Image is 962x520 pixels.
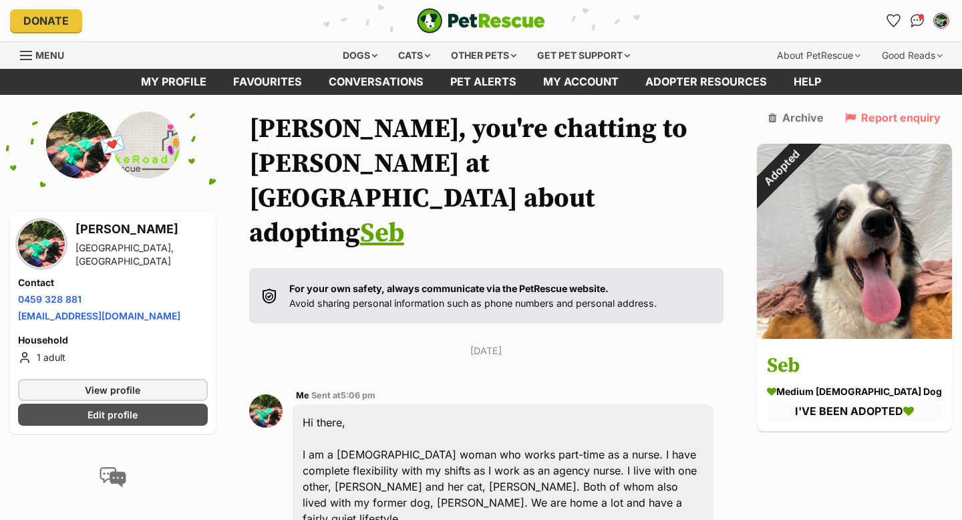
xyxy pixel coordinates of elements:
a: My account [530,69,632,95]
img: Lake Road Veterinary Clinic profile pic [113,112,180,178]
h3: [PERSON_NAME] [75,220,208,239]
a: Archive [768,112,824,124]
span: View profile [85,383,140,397]
li: 1 adult [18,350,208,366]
a: Help [780,69,834,95]
a: 0459 328 881 [18,293,82,305]
a: Adopted [757,328,952,342]
button: My account [931,10,952,31]
div: Dogs [333,42,387,69]
a: conversations [315,69,437,95]
img: Hayley Flynn profile pic [249,394,283,428]
strong: For your own safety, always communicate via the PetRescue website. [289,283,609,294]
a: Pet alerts [437,69,530,95]
a: Adopter resources [632,69,780,95]
p: Avoid sharing personal information such as phone numbers and personal address. [289,281,657,310]
img: Hayley Flynn profile pic [18,221,65,267]
div: About PetRescue [768,42,870,69]
h4: Contact [18,276,208,289]
img: Seb [757,144,952,339]
ul: Account quick links [883,10,952,31]
img: logo-e224e6f780fb5917bec1dbf3a21bbac754714ae5b6737aabdf751b685950b380.svg [417,8,545,33]
a: Edit profile [18,404,208,426]
img: conversation-icon-4a6f8262b818ee0b60e3300018af0b2d0b884aa5de6e9bcb8d3d4eeb1a70a7c4.svg [100,467,126,487]
span: 💌 [98,130,128,159]
img: Hayley Flynn profile pic [46,112,113,178]
a: [EMAIL_ADDRESS][DOMAIN_NAME] [18,310,180,321]
a: Menu [20,42,73,66]
div: medium [DEMOGRAPHIC_DATA] Dog [767,384,942,398]
div: Other pets [442,42,526,69]
a: Favourites [220,69,315,95]
div: Adopted [739,126,824,211]
span: Me [296,390,309,400]
h4: Household [18,334,208,347]
span: Edit profile [88,408,138,422]
span: Menu [35,49,64,61]
div: I'VE BEEN ADOPTED [767,402,942,420]
a: Donate [10,9,82,32]
a: Seb [360,217,404,250]
span: 5:06 pm [341,390,375,400]
img: Hayley Flynn profile pic [935,14,948,27]
a: Conversations [907,10,928,31]
a: PetRescue [417,8,545,33]
a: Favourites [883,10,904,31]
div: Get pet support [528,42,639,69]
p: [DATE] [249,344,724,358]
a: Report enquiry [845,112,941,124]
div: [GEOGRAPHIC_DATA], [GEOGRAPHIC_DATA] [75,241,208,268]
img: chat-41dd97257d64d25036548639549fe6c8038ab92f7586957e7f3b1b290dea8141.svg [911,14,925,27]
a: Seb medium [DEMOGRAPHIC_DATA] Dog I'VE BEEN ADOPTED [757,341,952,430]
a: My profile [128,69,220,95]
div: Good Reads [872,42,952,69]
span: Sent at [311,390,375,400]
h3: Seb [767,351,942,381]
h1: [PERSON_NAME], you're chatting to [PERSON_NAME] at [GEOGRAPHIC_DATA] about adopting [249,112,724,251]
a: View profile [18,379,208,401]
div: Cats [389,42,440,69]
